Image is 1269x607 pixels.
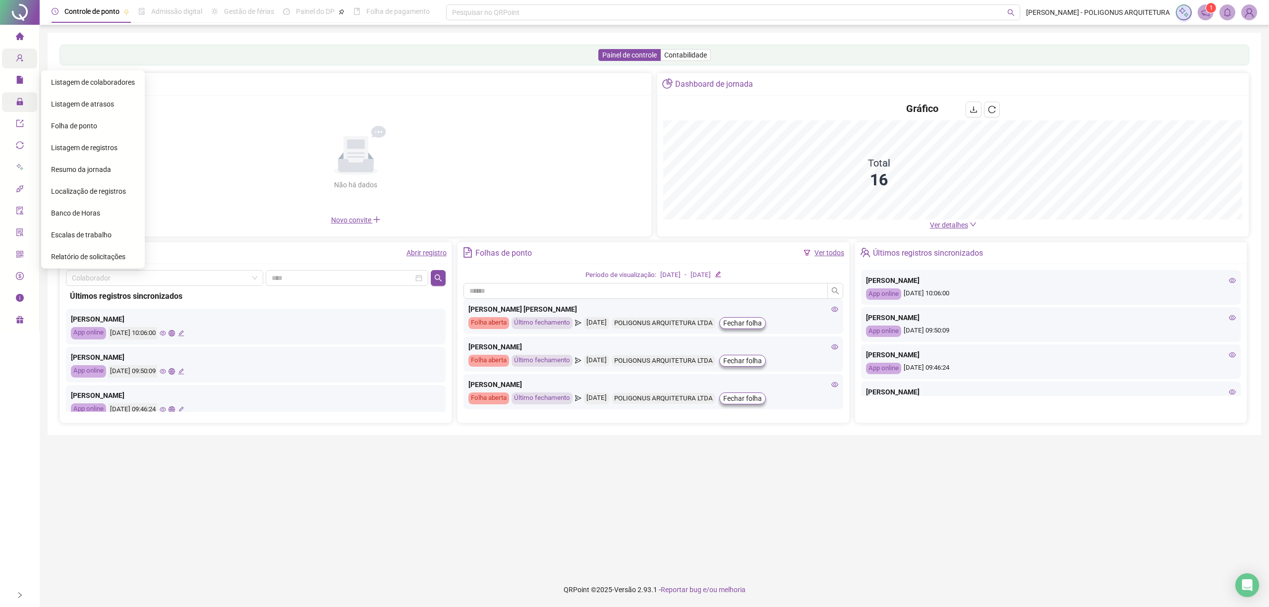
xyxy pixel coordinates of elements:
span: eye [831,306,838,313]
span: sync [16,137,24,157]
span: clock-circle [52,8,58,15]
div: App online [71,403,106,416]
div: Convites enviados [78,76,142,93]
span: search [831,287,839,295]
span: Painel de controle [602,51,657,59]
span: eye [1229,351,1236,358]
a: Abrir registro [406,249,447,257]
div: Último fechamento [512,355,573,367]
a: Ver detalhes down [930,221,977,229]
span: file [16,71,24,91]
span: Fechar folha [723,355,762,366]
div: [DATE] 10:06:00 [866,288,1236,300]
span: gift [16,311,24,331]
span: Versão [614,586,636,594]
img: sparkle-icon.fc2bf0ac1784a2077858766a79e2daf3.svg [1178,7,1189,18]
div: Gerenciar registro [78,245,139,262]
span: global [169,406,175,413]
img: 19998 [1242,5,1257,20]
span: search [1007,9,1015,16]
span: Folha de pagamento [366,7,430,15]
span: bell [1223,8,1232,17]
span: book [353,8,360,15]
button: Fechar folha [719,355,766,367]
div: [PERSON_NAME] [866,386,1236,397]
div: [PERSON_NAME] [71,352,441,363]
span: reload [988,106,996,113]
span: Gestão de férias [224,7,274,15]
div: POLIGONUS ARQUITETURA LTDA [612,393,715,404]
div: [PERSON_NAME] [866,312,1236,323]
span: audit [16,202,24,222]
span: qrcode [16,246,24,266]
div: [DATE] 10:06:00 [109,327,157,339]
span: solution [65,78,75,89]
span: notification [1201,8,1210,17]
span: 1 [1210,4,1213,11]
span: pushpin [123,9,129,15]
span: solution [16,224,24,244]
span: Reportar bug e/ou melhoria [661,586,746,594]
span: down [970,221,977,228]
span: Controle de ponto [64,7,119,15]
footer: QRPoint © 2025 - 2.93.1 - [40,572,1269,607]
span: Novo convite [331,216,381,224]
span: eye [1229,388,1236,395]
span: Ver detalhes [930,221,968,229]
div: Dashboard de jornada [675,76,753,93]
div: [DATE] [691,270,711,280]
span: search [434,274,442,282]
div: [DATE] 09:46:24 [866,363,1236,374]
div: [DATE] [584,392,609,404]
div: Folha aberta [468,355,509,367]
div: Últimos registros sincronizados [873,245,983,262]
div: [DATE] [660,270,681,280]
div: [DATE] [584,317,609,329]
span: export [16,115,24,135]
span: team [860,247,870,258]
div: [DATE] [584,355,609,367]
span: send [575,317,581,329]
div: [PERSON_NAME] [468,341,838,352]
div: App online [71,327,106,339]
div: [DATE] 09:46:24 [109,403,157,416]
span: info-circle [16,289,24,309]
div: Folha aberta [468,392,509,404]
span: setting [65,247,75,258]
div: [PERSON_NAME] [866,349,1236,360]
span: pushpin [339,9,345,15]
div: App online [866,363,901,374]
span: right [16,592,23,599]
div: Último fechamento [512,317,573,329]
span: pie-chart [662,78,673,89]
span: file-done [138,8,145,15]
span: dollar [16,268,24,287]
div: Open Intercom Messenger [1235,573,1259,597]
div: App online [866,326,901,337]
span: [PERSON_NAME] - POLIGONUS ARQUITETURA [1026,7,1170,18]
span: file-text [462,247,473,258]
span: eye [1229,277,1236,284]
span: edit [178,406,184,413]
div: App online [71,365,106,378]
div: [PERSON_NAME] [866,275,1236,286]
span: filter [804,249,810,256]
span: Painel do DP [296,7,335,15]
div: [DATE] 09:50:09 [109,365,157,378]
span: lock [16,93,24,113]
span: download [970,106,978,113]
div: Folhas de ponto [475,245,532,262]
span: eye [160,406,166,413]
div: - [685,270,687,280]
div: [PERSON_NAME] [71,314,441,325]
button: Fechar folha [719,392,766,404]
span: eye [160,330,166,336]
sup: 1 [1206,3,1216,13]
span: plus [373,216,381,223]
span: eye [160,368,166,375]
div: Último fechamento [512,392,573,404]
button: Fechar folha [719,317,766,329]
h4: Gráfico [906,102,938,115]
div: POLIGONUS ARQUITETURA LTDA [612,318,715,329]
span: api [16,180,24,200]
